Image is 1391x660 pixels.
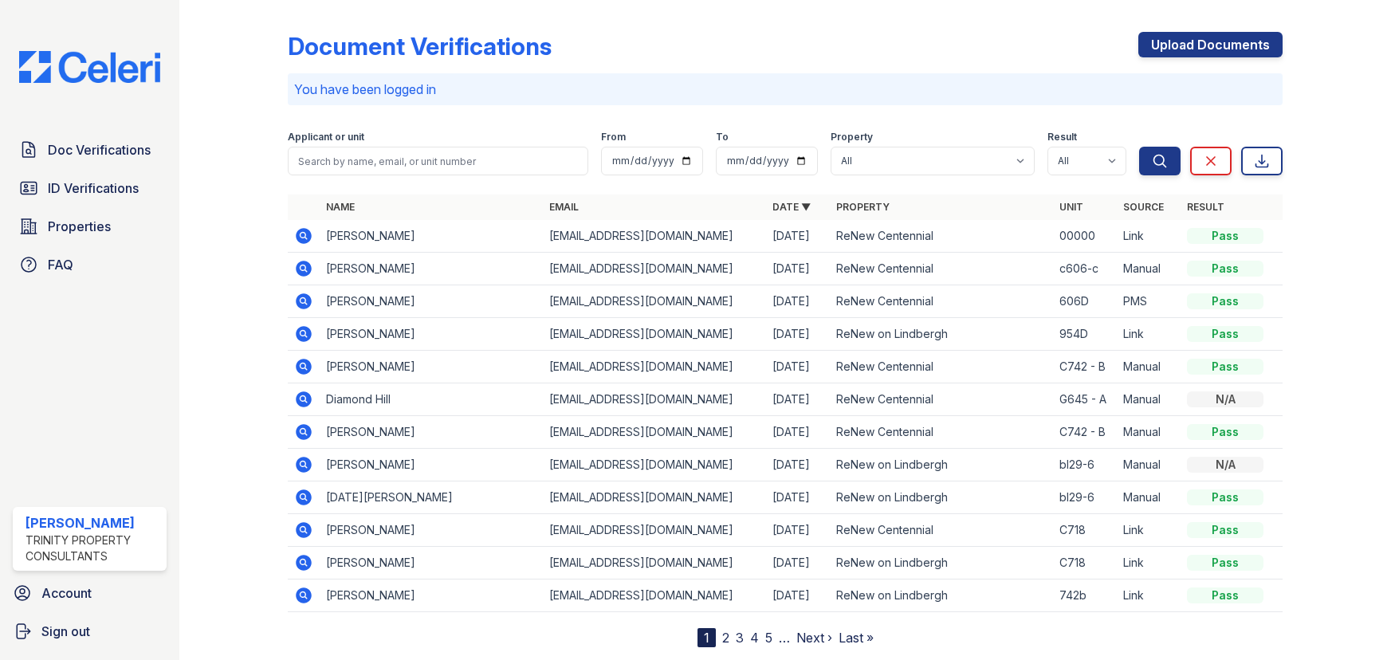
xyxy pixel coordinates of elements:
div: Pass [1187,522,1263,538]
label: Property [831,131,873,143]
span: FAQ [48,255,73,274]
div: Pass [1187,424,1263,440]
a: Unit [1059,201,1083,213]
a: Source [1123,201,1164,213]
span: … [779,628,790,647]
p: You have been logged in [294,80,1276,99]
td: [PERSON_NAME] [320,547,543,579]
label: From [601,131,626,143]
a: ID Verifications [13,172,167,204]
a: 2 [722,630,729,646]
a: 5 [765,630,772,646]
td: Diamond Hill [320,383,543,416]
td: [EMAIL_ADDRESS][DOMAIN_NAME] [543,351,766,383]
td: Manual [1117,383,1181,416]
td: G645 - A [1053,383,1117,416]
div: N/A [1187,457,1263,473]
td: ReNew Centennial [830,514,1053,547]
span: Doc Verifications [48,140,151,159]
td: [DATE] [766,253,830,285]
a: 4 [750,630,759,646]
td: [DATE] [766,514,830,547]
td: Link [1117,547,1181,579]
td: [EMAIL_ADDRESS][DOMAIN_NAME] [543,449,766,481]
a: Upload Documents [1138,32,1283,57]
label: To [716,131,729,143]
td: ReNew Centennial [830,285,1053,318]
td: Link [1117,220,1181,253]
td: 954D [1053,318,1117,351]
div: [PERSON_NAME] [26,513,160,532]
a: Result [1187,201,1224,213]
div: 1 [697,628,716,647]
a: Next › [796,630,832,646]
td: [DATE] [766,449,830,481]
td: [EMAIL_ADDRESS][DOMAIN_NAME] [543,416,766,449]
td: C718 [1053,514,1117,547]
td: 606D [1053,285,1117,318]
a: Sign out [6,615,173,647]
div: Pass [1187,587,1263,603]
td: Link [1117,579,1181,612]
td: [EMAIL_ADDRESS][DOMAIN_NAME] [543,579,766,612]
a: Name [326,201,355,213]
a: 3 [736,630,744,646]
td: Manual [1117,481,1181,514]
label: Applicant or unit [288,131,364,143]
input: Search by name, email, or unit number [288,147,588,175]
td: [DATE] [766,220,830,253]
td: [PERSON_NAME] [320,416,543,449]
td: [PERSON_NAME] [320,220,543,253]
td: [DATE] [766,481,830,514]
a: FAQ [13,249,167,281]
td: Manual [1117,416,1181,449]
td: C742 - B [1053,351,1117,383]
a: Properties [13,210,167,242]
td: ReNew Centennial [830,253,1053,285]
span: Properties [48,217,111,236]
td: [EMAIL_ADDRESS][DOMAIN_NAME] [543,481,766,514]
div: Pass [1187,555,1263,571]
label: Result [1047,131,1077,143]
div: Pass [1187,359,1263,375]
td: [EMAIL_ADDRESS][DOMAIN_NAME] [543,383,766,416]
td: bl29-6 [1053,449,1117,481]
td: ReNew Centennial [830,351,1053,383]
td: ReNew Centennial [830,220,1053,253]
td: [EMAIL_ADDRESS][DOMAIN_NAME] [543,514,766,547]
td: [PERSON_NAME] [320,579,543,612]
td: [PERSON_NAME] [320,318,543,351]
td: [DATE] [766,285,830,318]
div: Pass [1187,326,1263,342]
td: ReNew on Lindbergh [830,449,1053,481]
div: Pass [1187,489,1263,505]
td: Manual [1117,449,1181,481]
td: [EMAIL_ADDRESS][DOMAIN_NAME] [543,253,766,285]
td: ReNew on Lindbergh [830,481,1053,514]
td: Link [1117,514,1181,547]
td: C742 - B [1053,416,1117,449]
td: 00000 [1053,220,1117,253]
td: 742b [1053,579,1117,612]
div: Pass [1187,228,1263,244]
td: [PERSON_NAME] [320,351,543,383]
td: [EMAIL_ADDRESS][DOMAIN_NAME] [543,220,766,253]
a: Date ▼ [772,201,811,213]
td: ReNew on Lindbergh [830,318,1053,351]
td: [DATE] [766,547,830,579]
span: ID Verifications [48,179,139,198]
img: CE_Logo_Blue-a8612792a0a2168367f1c8372b55b34899dd931a85d93a1a3d3e32e68fde9ad4.png [6,51,173,83]
td: Manual [1117,253,1181,285]
td: bl29-6 [1053,481,1117,514]
td: [DATE] [766,383,830,416]
a: Email [549,201,579,213]
a: Property [836,201,890,213]
td: ReNew Centennial [830,383,1053,416]
td: [DATE] [766,416,830,449]
td: PMS [1117,285,1181,318]
td: [EMAIL_ADDRESS][DOMAIN_NAME] [543,318,766,351]
td: ReNew on Lindbergh [830,547,1053,579]
div: Pass [1187,261,1263,277]
td: [PERSON_NAME] [320,285,543,318]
